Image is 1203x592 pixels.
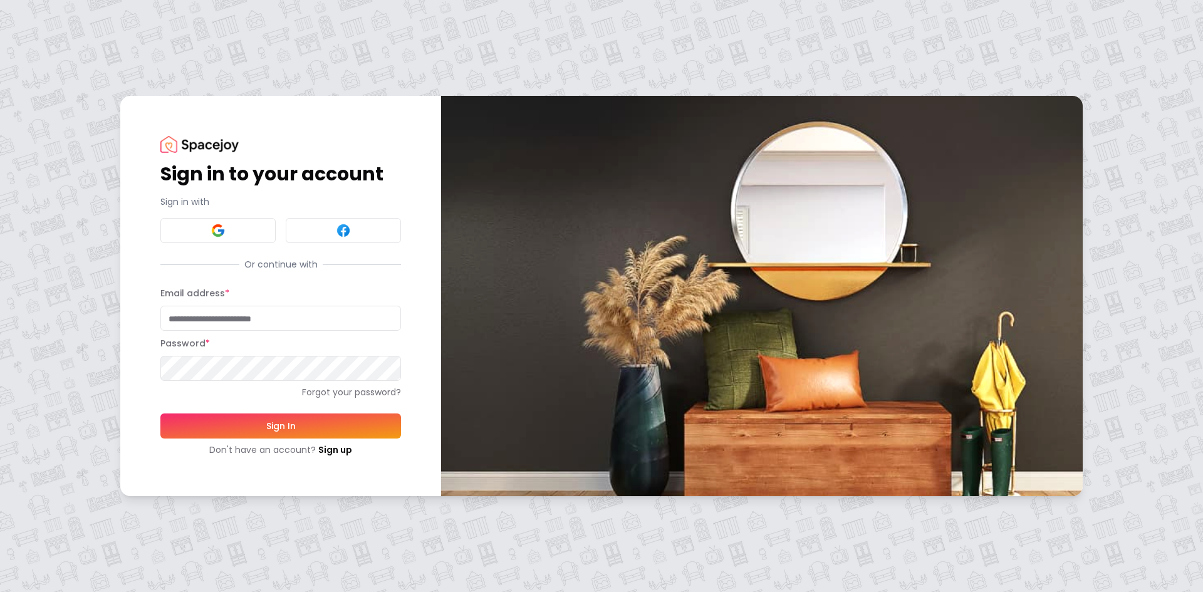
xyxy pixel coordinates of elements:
[160,287,229,299] label: Email address
[160,413,401,439] button: Sign In
[160,136,239,153] img: Spacejoy Logo
[160,163,401,185] h1: Sign in to your account
[239,258,323,271] span: Or continue with
[211,223,226,238] img: Google signin
[318,444,352,456] a: Sign up
[336,223,351,238] img: Facebook signin
[160,195,401,208] p: Sign in with
[160,337,210,350] label: Password
[441,96,1083,496] img: banner
[160,386,401,398] a: Forgot your password?
[160,444,401,456] div: Don't have an account?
